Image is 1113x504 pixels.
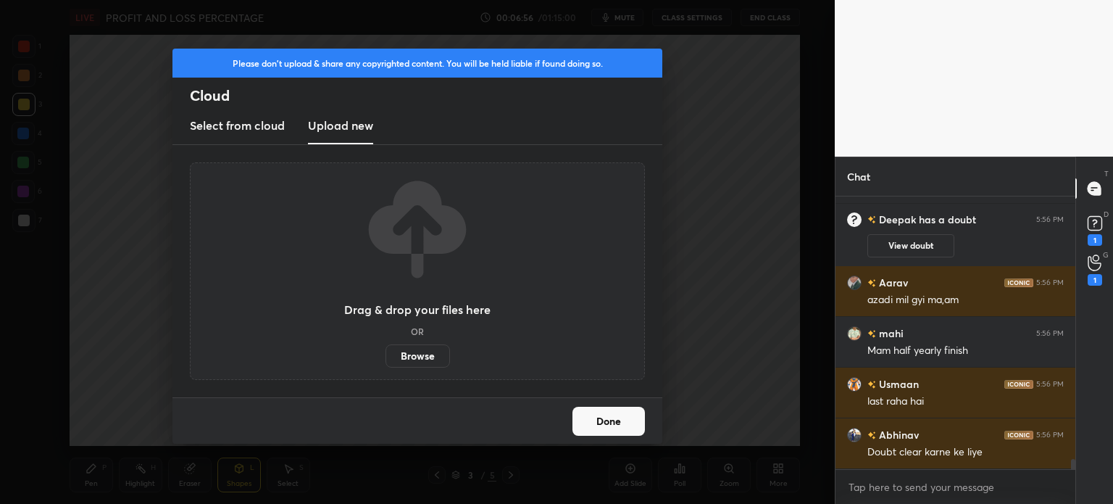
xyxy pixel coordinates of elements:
img: no-rating-badge.077c3623.svg [867,381,876,389]
p: Chat [835,157,882,196]
div: azadi mil gyi ma,am [867,293,1064,307]
h6: Abhinav [876,427,919,442]
h3: Drag & drop your files here [344,304,491,315]
div: 1 [1088,274,1102,286]
p: D [1104,209,1109,220]
div: 1 [1088,234,1102,246]
img: no-rating-badge.077c3623.svg [867,279,876,287]
img: no-rating-badge.077c3623.svg [867,330,876,338]
div: Mam half yearly finish [867,344,1064,358]
img: iconic-dark.1390631f.png [1004,380,1033,389]
img: iconic-dark.1390631f.png [1004,431,1033,439]
h6: mahi [876,326,904,341]
h2: Cloud [190,86,662,105]
h5: OR [411,327,424,336]
button: View doubt [867,234,954,257]
h3: Select from cloud [190,117,285,134]
button: Done [572,407,645,436]
h6: Aarav [876,275,908,290]
img: b7e52b27c09f41849cd24db520ec60c0.jpg [847,276,862,290]
div: 5:56 PM [1036,329,1064,338]
h6: Usmaan [876,376,919,392]
h6: Deepak [876,213,916,226]
div: 5:56 PM [1036,278,1064,287]
div: Please don't upload & share any copyrighted content. You will be held liable if found doing so. [172,49,662,78]
img: iconic-dark.1390631f.png [1004,278,1033,287]
img: 3f46bcf6bc1c4b7797c0da497039727c.jpg [847,377,862,392]
img: no-rating-badge.077c3623.svg [867,213,876,226]
div: 5:56 PM [1036,431,1064,439]
div: Doubt clear karne ke liye [867,445,1064,460]
img: no-rating-badge.077c3623.svg [867,431,876,439]
p: G [1103,249,1109,260]
div: last raha hai [867,394,1064,409]
img: 0680dcbcfa1a4697ba1b1452c76970b7.jpg [847,428,862,442]
div: 5:56 PM [1036,215,1064,224]
h3: Upload new [308,117,373,134]
div: grid [835,197,1075,469]
div: 5:56 PM [1036,380,1064,389]
img: 4d922f075f76440594892812cb0168e0.jpg [847,326,862,341]
p: T [1104,168,1109,179]
span: has a doubt [916,213,976,226]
